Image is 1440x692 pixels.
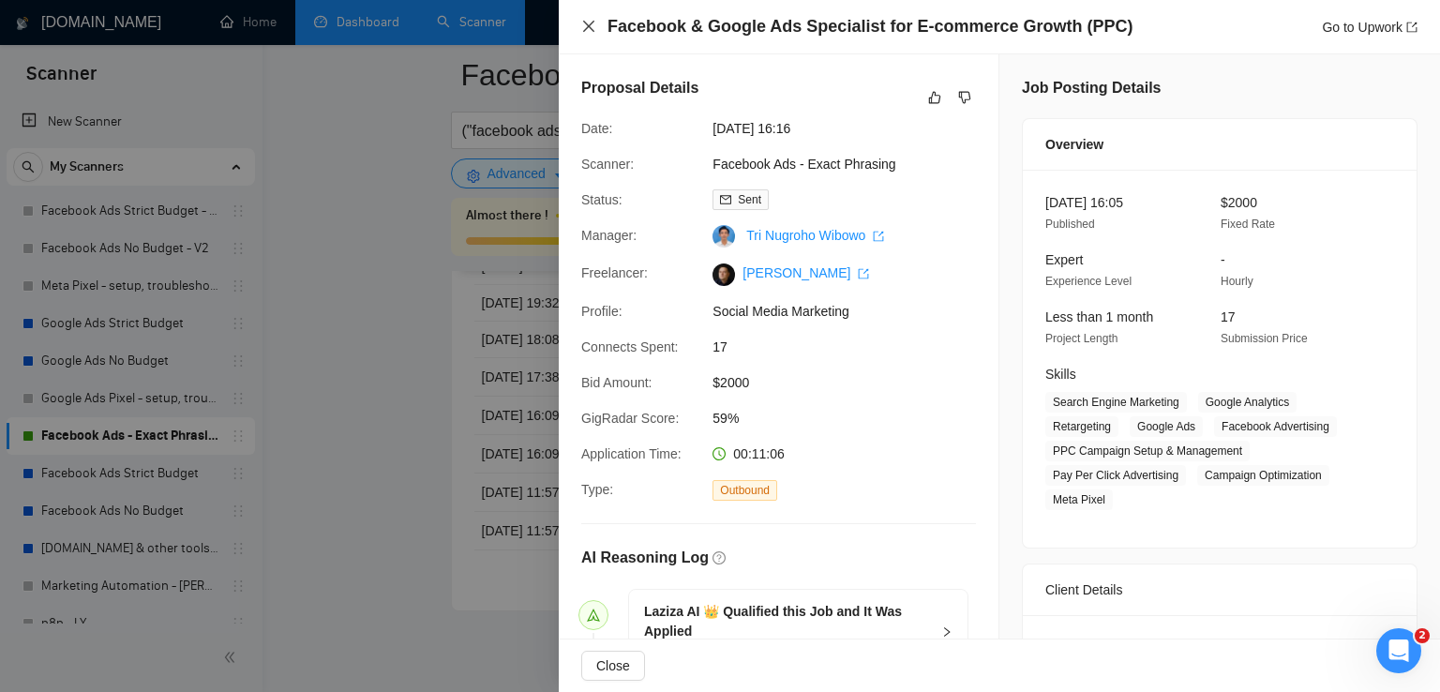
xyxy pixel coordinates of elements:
[873,231,884,242] span: export
[607,15,1132,38] h4: Facebook & Google Ads Specialist for E-commerce Growth (PPC)
[1045,392,1187,413] span: Search Engine Marketing
[581,192,622,207] span: Status:
[1045,252,1083,267] span: Expert
[1198,392,1297,413] span: Google Analytics
[581,446,682,461] span: Application Time:
[923,86,946,109] button: like
[581,411,679,426] span: GigRadar Score:
[742,265,869,280] a: [PERSON_NAME] export
[1130,416,1203,437] span: Google Ads
[1221,275,1253,288] span: Hourly
[644,602,930,641] h5: Laziza AI 👑 Qualified this Job and It Was Applied
[581,77,698,99] h5: Proposal Details
[712,154,994,174] span: Facebook Ads - Exact Phrasing
[581,547,709,569] h5: AI Reasoning Log
[581,157,634,172] span: Scanner:
[1045,367,1076,382] span: Skills
[1045,275,1132,288] span: Experience Level
[1221,252,1225,267] span: -
[581,304,622,319] span: Profile:
[712,447,726,460] span: clock-circle
[1045,134,1103,155] span: Overview
[581,19,596,35] button: Close
[712,551,726,564] span: question-circle
[1067,638,1191,679] span: [GEOGRAPHIC_DATA]
[1045,195,1123,210] span: [DATE] 16:05
[1045,441,1250,461] span: PPC Campaign Setup & Management
[1045,489,1113,510] span: Meta Pixel
[1221,218,1275,231] span: Fixed Rate
[953,86,976,109] button: dislike
[1197,465,1329,486] span: Campaign Optimization
[581,651,645,681] button: Close
[581,375,652,390] span: Bid Amount:
[941,626,952,638] span: right
[581,19,596,34] span: close
[712,118,994,139] span: [DATE] 16:16
[1045,332,1117,345] span: Project Length
[596,655,630,676] span: Close
[587,609,600,622] span: send
[720,194,731,205] span: mail
[581,482,613,497] span: Type:
[1376,628,1421,673] iframe: Intercom live chat
[1045,416,1118,437] span: Retargeting
[581,228,637,243] span: Manager:
[712,337,994,357] span: 17
[712,480,777,501] span: Outbound
[712,263,735,286] img: c1OZxlnTHUr6PYhf1gkYD563B77nWVsTvSIQWCRA94PpilF6O17ivOl3mqilANqXg_
[712,301,994,322] span: Social Media Marketing
[712,372,994,393] span: $2000
[1022,77,1161,99] h5: Job Posting Details
[1221,332,1308,345] span: Submission Price
[958,90,971,105] span: dislike
[928,90,941,105] span: like
[1214,416,1337,437] span: Facebook Advertising
[1045,309,1153,324] span: Less than 1 month
[1045,465,1186,486] span: Pay Per Click Advertising
[738,193,761,206] span: Sent
[1221,195,1257,210] span: $2000
[1322,20,1417,35] a: Go to Upworkexport
[1045,564,1394,615] div: Client Details
[733,446,785,461] span: 00:11:06
[1221,309,1236,324] span: 17
[581,265,648,280] span: Freelancer:
[858,268,869,279] span: export
[581,339,679,354] span: Connects Spent:
[1045,218,1095,231] span: Published
[1415,628,1430,643] span: 2
[746,228,884,243] a: Tri Nugroho Wibowo export
[1406,22,1417,33] span: export
[581,121,612,136] span: Date:
[712,408,994,429] span: 59%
